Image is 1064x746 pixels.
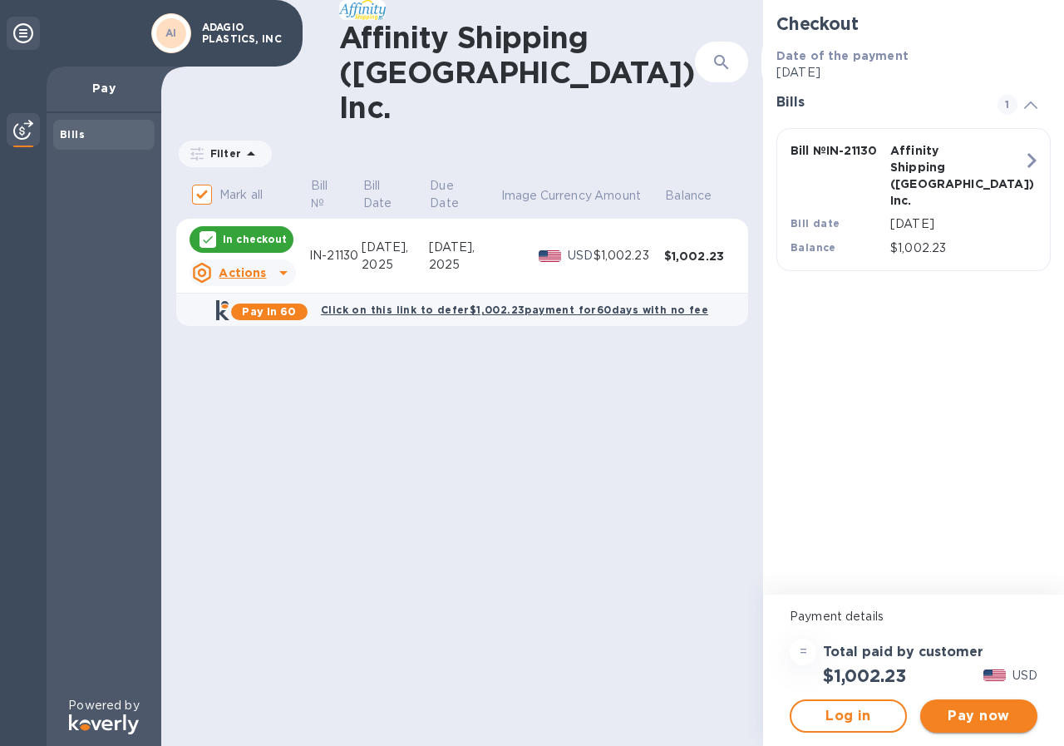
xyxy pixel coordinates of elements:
[69,714,139,734] img: Logo
[321,304,708,316] b: Click on this link to defer $1,002.23 payment for 60 days with no fee
[362,239,428,256] div: [DATE],
[933,706,1024,726] span: Pay now
[539,250,561,262] img: USD
[776,13,1051,34] h2: Checkout
[790,699,907,733] button: Log in
[790,639,816,665] div: =
[60,128,85,141] b: Bills
[890,142,983,209] p: Affinity Shipping ([GEOGRAPHIC_DATA]) Inc.
[429,239,500,256] div: [DATE],
[983,669,1006,681] img: USD
[68,697,139,714] p: Powered by
[997,95,1017,115] span: 1
[363,177,406,212] p: Bill Date
[501,187,538,205] p: Image
[311,177,361,212] span: Bill №
[890,240,1023,257] p: $1,002.23
[430,177,498,212] span: Due Date
[776,95,978,111] h3: Bills
[823,645,983,660] h3: Total paid by customer
[311,177,339,212] p: Bill №
[362,256,428,274] div: 2025
[204,146,241,161] p: Filter
[219,266,266,279] u: Actions
[776,128,1051,271] button: Bill №IN-21130Affinity Shipping ([GEOGRAPHIC_DATA]) Inc.Bill date[DATE]Balance$1,002.23
[219,186,263,204] p: Mark all
[594,187,641,205] p: Amount
[223,232,287,246] p: In checkout
[664,248,735,264] div: $1,002.23
[920,699,1037,733] button: Pay now
[429,256,500,274] div: 2025
[665,187,733,205] span: Balance
[890,215,1023,233] p: [DATE]
[339,20,695,125] h1: Affinity Shipping ([GEOGRAPHIC_DATA]) Inc.
[242,305,296,318] b: Pay in 60
[165,27,177,39] b: AI
[791,241,836,254] b: Balance
[1012,667,1037,684] p: USD
[363,177,427,212] span: Bill Date
[594,187,663,205] span: Amount
[791,217,840,230] b: Bill date
[790,608,1037,625] p: Payment details
[568,247,594,264] p: USD
[594,247,664,264] div: $1,002.23
[540,187,592,205] p: Currency
[776,64,1051,82] p: [DATE]
[430,177,476,212] p: Due Date
[823,665,905,686] h2: $1,002.23
[776,49,909,62] b: Date of the payment
[791,142,884,159] p: Bill № IN-21130
[665,187,712,205] p: Balance
[805,706,892,726] span: Log in
[60,80,148,96] p: Pay
[309,247,362,264] div: IN-21130
[202,22,285,45] p: ADAGIO PLASTICS, INC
